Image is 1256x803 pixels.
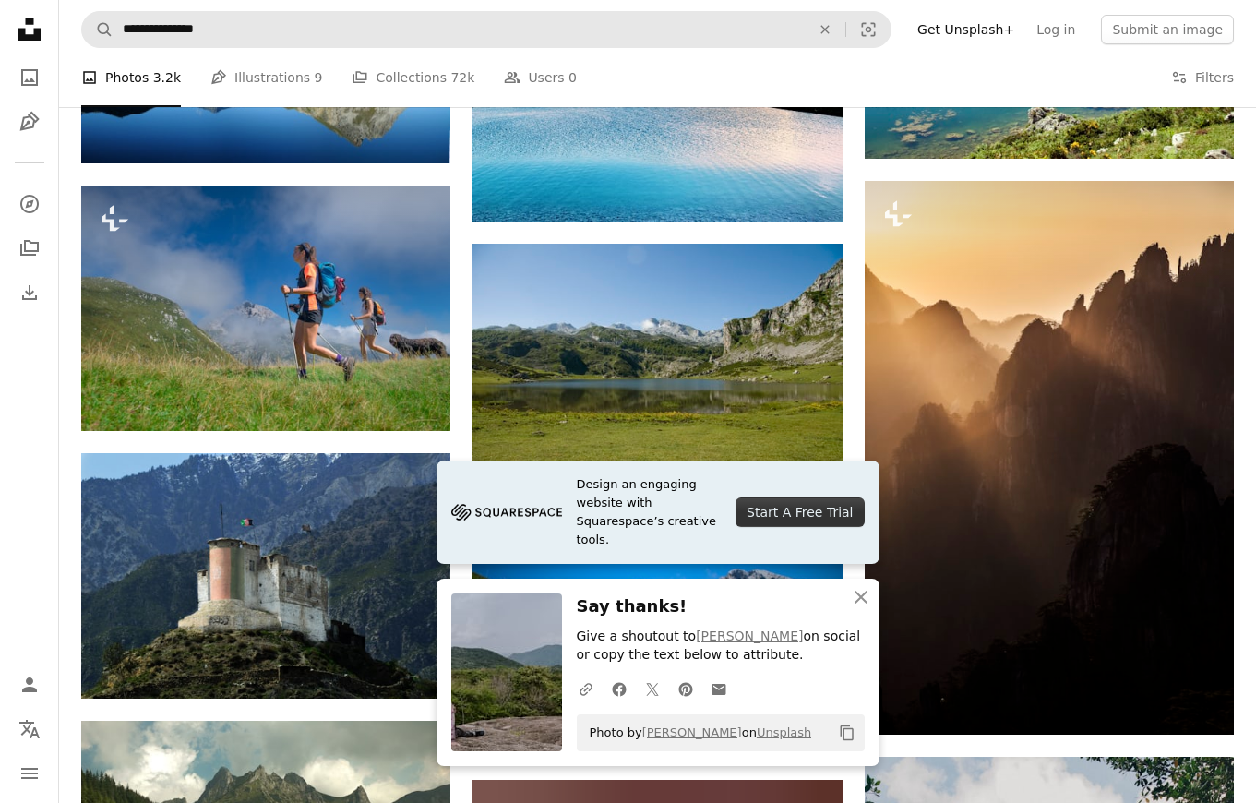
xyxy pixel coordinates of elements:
form: Find visuals sitewide [81,11,891,48]
img: file-1705255347840-230a6ab5bca9image [451,498,562,526]
a: Unsplash [757,725,811,739]
h3: Say thanks! [577,593,865,620]
img: the sun is setting over a mountain range [865,181,1234,736]
a: Get Unsplash+ [906,15,1025,44]
p: Give a shoutout to on social or copy the text below to attribute. [577,628,865,665]
span: 0 [568,67,577,88]
a: Share over email [702,670,736,707]
span: Photo by on [580,718,812,748]
a: a large lake surrounded by mountains and grass [472,358,842,375]
button: Language [11,711,48,748]
a: Collections [11,230,48,267]
a: Explore [11,186,48,222]
a: Share on Twitter [636,670,669,707]
a: [PERSON_NAME] [696,629,803,643]
a: Log in [1025,15,1086,44]
a: Collections 72k [352,48,474,107]
a: a castle with a flag on top of a mountain [81,568,450,584]
button: Filters [1171,48,1234,107]
a: [PERSON_NAME] [642,725,742,739]
a: Users 0 [504,48,577,107]
img: a castle with a flag on top of a mountain [81,453,450,699]
a: Log in / Sign up [11,666,48,703]
a: the sun is setting over a mountain range [865,449,1234,466]
img: a large lake surrounded by mountains and grass [472,244,842,490]
a: Download History [11,274,48,311]
div: Start A Free Trial [736,497,864,527]
a: Home — Unsplash [11,11,48,52]
a: Illustrations 9 [210,48,322,107]
a: Share on Facebook [603,670,636,707]
a: Photos [11,59,48,96]
span: 72k [450,67,474,88]
button: Search Unsplash [82,12,114,47]
button: Menu [11,755,48,792]
a: Illustrations [11,103,48,140]
span: Design an engaging website with Squarespace’s creative tools. [577,475,722,549]
a: Design an engaging website with Squarespace’s creative tools.Start A Free Trial [437,461,879,564]
a: Trekking of two friends in the mountains with the dog. [81,299,450,316]
img: Trekking of two friends in the mountains with the dog. [81,186,450,432]
button: Submit an image [1101,15,1234,44]
span: 9 [315,67,323,88]
button: Copy to clipboard [831,717,863,749]
button: Visual search [846,12,891,47]
a: Share on Pinterest [669,670,702,707]
button: Clear [805,12,845,47]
